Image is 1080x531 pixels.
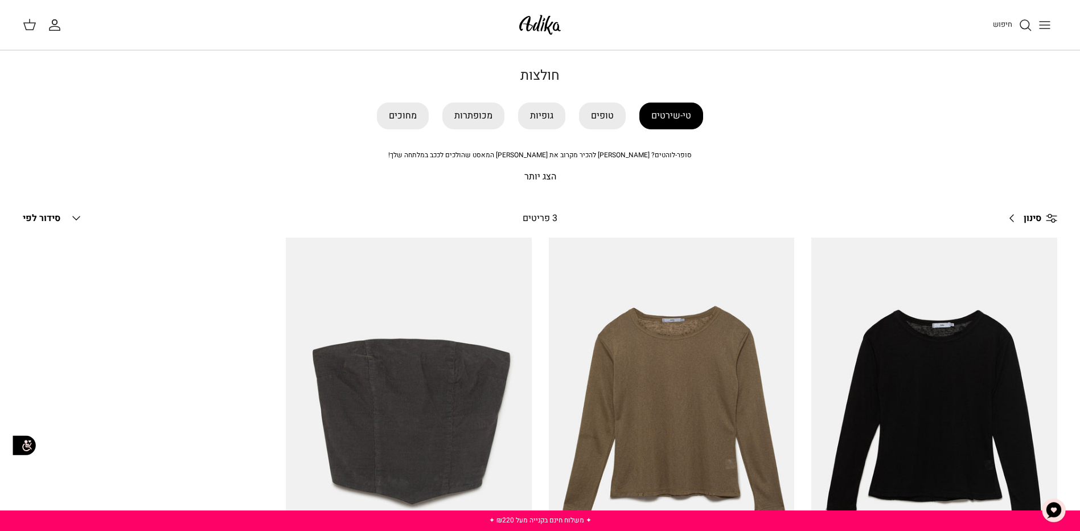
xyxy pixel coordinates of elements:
[518,103,565,129] a: גופיות
[48,18,66,32] a: החשבון שלי
[639,103,703,129] a: טי-שירטים
[142,170,939,185] p: הצג יותר
[579,103,626,129] a: טופים
[993,19,1012,30] span: חיפוש
[1001,205,1057,232] a: סינון
[442,103,504,129] a: מכופתרות
[23,211,60,225] span: סידור לפי
[489,515,592,525] a: ✦ משלוח חינם בקנייה מעל ₪220 ✦
[1032,13,1057,38] button: Toggle menu
[377,103,429,129] a: מחוכים
[1024,211,1041,226] span: סינון
[422,211,657,226] div: 3 פריטים
[993,18,1032,32] a: חיפוש
[1037,493,1071,528] button: צ'אט
[23,206,83,231] button: סידור לפי
[516,11,564,38] img: Adika IL
[142,68,939,84] h1: חולצות
[9,430,40,461] img: accessibility_icon02.svg
[313,150,768,161] div: סופר-לוהטים? [PERSON_NAME] להכיר מקרוב את [PERSON_NAME] המאסט שהולכים לככב במלתחה שלך!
